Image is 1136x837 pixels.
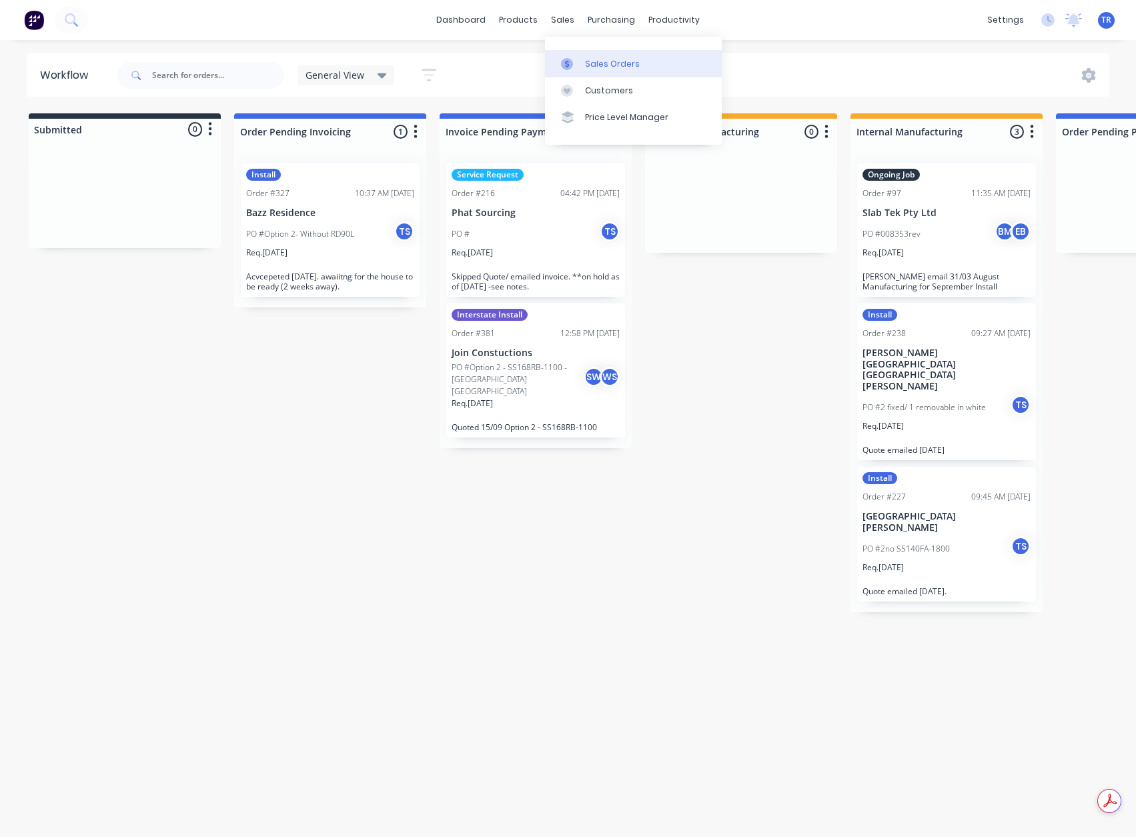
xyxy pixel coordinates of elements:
[560,327,620,339] div: 12:58 PM [DATE]
[600,221,620,241] div: TS
[452,361,584,397] p: PO #Option 2 - SS168RB-1100 - [GEOGRAPHIC_DATA] [GEOGRAPHIC_DATA]
[452,397,493,409] p: Req. [DATE]
[452,169,524,181] div: Service Request
[863,401,986,413] p: PO #2 fixed/ 1 removable in white
[40,67,95,83] div: Workflow
[545,104,722,131] a: Price Level Manager
[452,187,495,199] div: Order #216
[857,163,1036,297] div: Ongoing JobOrder #9711:35 AM [DATE]Slab Tek Pty LtdPO #008353revBMEBReq.[DATE][PERSON_NAME] email...
[971,187,1031,199] div: 11:35 AM [DATE]
[863,562,904,574] p: Req. [DATE]
[452,309,528,321] div: Interstate Install
[246,247,288,259] p: Req. [DATE]
[355,187,414,199] div: 10:37 AM [DATE]
[246,207,414,219] p: Bazz Residence
[585,85,633,97] div: Customers
[560,187,620,199] div: 04:42 PM [DATE]
[863,187,901,199] div: Order #97
[430,10,492,30] a: dashboard
[863,271,1031,291] p: [PERSON_NAME] email 31/03 August Manufacturing for September Install
[492,10,544,30] div: products
[863,543,950,555] p: PO #2no SS140FA-1800
[306,68,364,82] span: General View
[1011,221,1031,241] div: EB
[857,303,1036,460] div: InstallOrder #23809:27 AM [DATE][PERSON_NAME][GEOGRAPHIC_DATA] [GEOGRAPHIC_DATA][PERSON_NAME]PO #...
[544,10,581,30] div: sales
[1101,14,1111,26] span: TR
[981,10,1031,30] div: settings
[585,58,640,70] div: Sales Orders
[152,62,284,89] input: Search for orders...
[584,367,604,387] div: SW
[246,228,354,240] p: PO #Option 2- Without RD90L
[857,467,1036,602] div: InstallOrder #22709:45 AM [DATE][GEOGRAPHIC_DATA][PERSON_NAME]PO #2no SS140FA-1800TSReq.[DATE]Quo...
[545,50,722,77] a: Sales Orders
[863,327,906,339] div: Order #238
[24,10,44,30] img: Factory
[863,228,921,240] p: PO #008353rev
[452,247,493,259] p: Req. [DATE]
[863,207,1031,219] p: Slab Tek Pty Ltd
[581,10,642,30] div: purchasing
[863,420,904,432] p: Req. [DATE]
[394,221,414,241] div: TS
[863,445,1031,455] p: Quote emailed [DATE]
[863,586,1031,596] p: Quote emailed [DATE].
[452,347,620,359] p: Join Constuctions
[863,169,920,181] div: Ongoing Job
[863,491,906,503] div: Order #227
[446,303,625,438] div: Interstate InstallOrder #38112:58 PM [DATE]Join ConstuctionsPO #Option 2 - SS168RB-1100 - [GEOGRA...
[971,491,1031,503] div: 09:45 AM [DATE]
[545,77,722,104] a: Customers
[246,187,290,199] div: Order #327
[585,111,668,123] div: Price Level Manager
[863,247,904,259] p: Req. [DATE]
[1011,536,1031,556] div: TS
[642,10,706,30] div: productivity
[452,207,620,219] p: Phat Sourcing
[246,169,281,181] div: Install
[995,221,1015,241] div: BM
[452,327,495,339] div: Order #381
[600,367,620,387] div: WS
[241,163,420,297] div: InstallOrder #32710:37 AM [DATE]Bazz ResidencePO #Option 2- Without RD90LTSReq.[DATE]Acvcepeted [...
[1011,395,1031,415] div: TS
[452,228,470,240] p: PO #
[863,511,1031,534] p: [GEOGRAPHIC_DATA][PERSON_NAME]
[452,422,620,432] p: Quoted 15/09 Option 2 - SS168RB-1100
[452,271,620,291] p: Skipped Quote/ emailed invoice. **on hold as of [DATE] -see notes.
[863,472,897,484] div: Install
[863,309,897,321] div: Install
[863,347,1031,392] p: [PERSON_NAME][GEOGRAPHIC_DATA] [GEOGRAPHIC_DATA][PERSON_NAME]
[971,327,1031,339] div: 09:27 AM [DATE]
[446,163,625,297] div: Service RequestOrder #21604:42 PM [DATE]Phat SourcingPO #TSReq.[DATE]Skipped Quote/ emailed invoi...
[246,271,414,291] p: Acvcepeted [DATE]. awaiitng for the house to be ready (2 weeks away).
